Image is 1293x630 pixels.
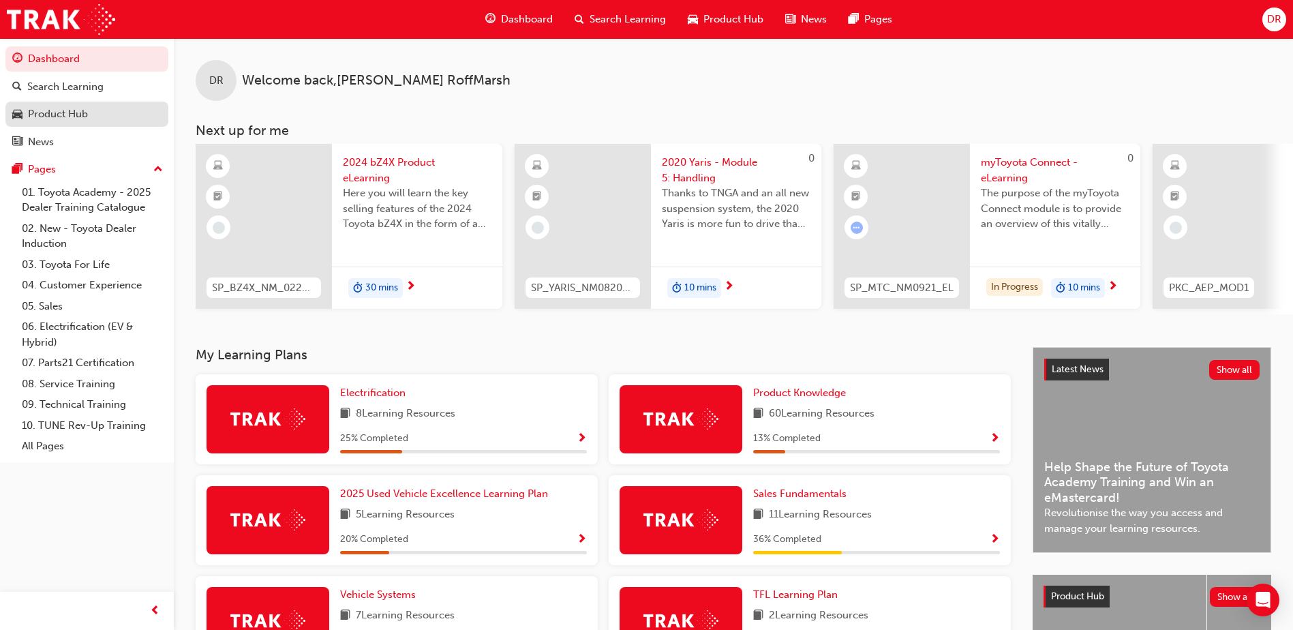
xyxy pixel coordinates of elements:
a: Product Hub [5,102,168,127]
a: Search Learning [5,74,168,100]
span: next-icon [406,281,416,293]
a: 10. TUNE Rev-Up Training [16,415,168,436]
span: 11 Learning Resources [769,507,872,524]
span: Thanks to TNGA and an all new suspension system, the 2020 Yaris is more fun to drive than ever be... [662,185,810,232]
a: 2025 Used Vehicle Excellence Learning Plan [340,486,553,502]
a: News [5,130,168,155]
img: Trak [7,4,115,35]
span: Search Learning [590,12,666,27]
span: up-icon [153,161,163,179]
span: 20 % Completed [340,532,408,547]
span: DR [209,73,224,89]
a: Latest NewsShow allHelp Shape the Future of Toyota Academy Training and Win an eMastercard!Revolu... [1033,347,1271,553]
span: TFL Learning Plan [753,588,838,601]
a: search-iconSearch Learning [564,5,677,33]
a: news-iconNews [774,5,838,33]
a: 07. Parts21 Certification [16,352,168,374]
span: 30 mins [365,280,398,296]
a: pages-iconPages [838,5,903,33]
span: book-icon [753,507,763,524]
span: Revolutionise the way you access and manage your learning resources. [1044,505,1260,536]
a: TFL Learning Plan [753,587,843,603]
span: 2024 bZ4X Product eLearning [343,155,491,185]
div: Product Hub [28,106,88,122]
a: 06. Electrification (EV & Hybrid) [16,316,168,352]
span: SP_YARIS_NM0820_EL_05 [531,280,635,296]
span: Show Progress [990,534,1000,546]
button: Show all [1209,360,1260,380]
img: Trak [230,509,305,530]
img: Trak [230,408,305,430]
span: Vehicle Systems [340,588,416,601]
span: 10 mins [684,280,716,296]
a: Sales Fundamentals [753,486,852,502]
span: pages-icon [12,164,22,176]
span: The purpose of the myToyota Connect module is to provide an overview of this vitally important ne... [981,185,1129,232]
a: All Pages [16,436,168,457]
img: Trak [643,509,718,530]
a: SP_BZ4X_NM_0224_EL012024 bZ4X Product eLearningHere you will learn the key selling features of th... [196,144,502,309]
a: 0SP_YARIS_NM0820_EL_052020 Yaris - Module 5: HandlingThanks to TNGA and an all new suspension sys... [515,144,821,309]
span: 60 Learning Resources [769,406,874,423]
span: guage-icon [12,53,22,65]
span: guage-icon [485,11,496,28]
button: Show Progress [990,531,1000,548]
a: Dashboard [5,46,168,72]
span: 2025 Used Vehicle Excellence Learning Plan [340,487,548,500]
span: news-icon [785,11,795,28]
span: booktick-icon [851,188,861,206]
h3: My Learning Plans [196,347,1011,363]
span: Product Hub [1051,590,1104,602]
span: pages-icon [849,11,859,28]
button: Pages [5,157,168,182]
span: Dashboard [501,12,553,27]
a: 05. Sales [16,296,168,317]
span: learningRecordVerb_NONE-icon [1170,222,1182,234]
span: Show Progress [990,433,1000,445]
span: learningResourceType_ELEARNING-icon [213,157,223,175]
span: Electrification [340,387,406,399]
span: duration-icon [353,280,363,297]
span: learningResourceType_ELEARNING-icon [532,157,542,175]
span: Product Knowledge [753,387,846,399]
a: Product HubShow all [1044,586,1260,607]
span: prev-icon [150,603,160,620]
button: Show Progress [577,531,587,548]
span: learningRecordVerb_NONE-icon [532,222,544,234]
span: learningRecordVerb_NONE-icon [213,222,225,234]
span: 0 [1127,152,1134,164]
span: 10 mins [1068,280,1100,296]
span: book-icon [753,607,763,625]
button: DR [1262,7,1286,31]
span: Welcome back , [PERSON_NAME] RoffMarsh [242,73,511,89]
span: Pages [864,12,892,27]
span: SP_MTC_NM0921_EL [850,280,954,296]
span: Help Shape the Future of Toyota Academy Training and Win an eMastercard! [1044,460,1260,506]
span: 2 Learning Resources [769,607,868,625]
span: search-icon [12,81,22,93]
span: Product Hub [703,12,763,27]
span: book-icon [340,607,350,625]
img: Trak [643,408,718,430]
div: News [28,134,54,150]
button: Show Progress [990,430,1000,447]
a: 03. Toyota For Life [16,254,168,275]
span: booktick-icon [213,188,223,206]
span: 7 Learning Resources [356,607,455,625]
span: book-icon [340,406,350,423]
span: 8 Learning Resources [356,406,455,423]
a: 0SP_MTC_NM0921_ELmyToyota Connect - eLearningThe purpose of the myToyota Connect module is to pro... [834,144,1140,309]
span: Here you will learn the key selling features of the 2024 Toyota bZ4X in the form of a virtual 6-p... [343,185,491,232]
span: car-icon [688,11,698,28]
span: learningResourceType_ELEARNING-icon [851,157,861,175]
span: myToyota Connect - eLearning [981,155,1129,185]
a: car-iconProduct Hub [677,5,774,33]
span: book-icon [753,406,763,423]
span: 0 [808,152,815,164]
a: Latest NewsShow all [1044,359,1260,380]
a: 01. Toyota Academy - 2025 Dealer Training Catalogue [16,182,168,218]
h3: Next up for me [174,123,1293,138]
a: 09. Technical Training [16,394,168,415]
span: car-icon [12,108,22,121]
